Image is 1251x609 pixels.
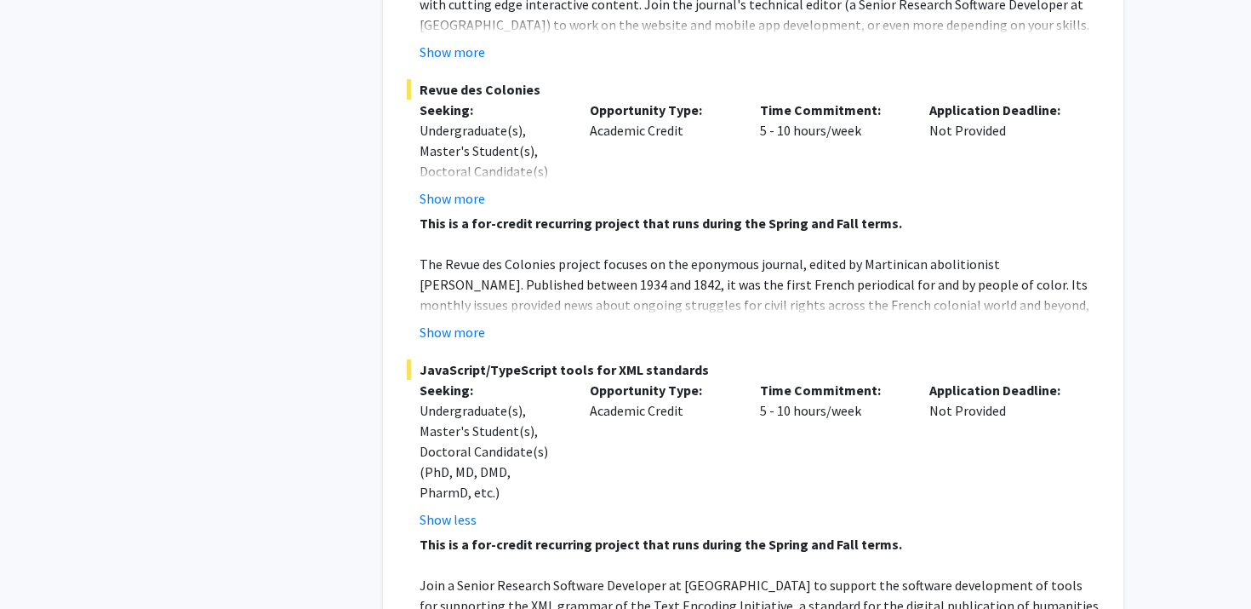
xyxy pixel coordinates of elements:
[590,380,734,400] p: Opportunity Type:
[760,380,905,400] p: Time Commitment:
[929,100,1074,120] p: Application Deadline:
[13,532,72,596] iframe: Chat
[420,215,902,232] strong: This is a for-credit recurring project that runs during the Spring and Fall terms.
[420,322,485,342] button: Show more
[420,42,485,62] button: Show more
[577,100,747,209] div: Academic Credit
[420,400,564,503] div: Undergraduate(s), Master's Student(s), Doctoral Candidate(s) (PhD, MD, DMD, PharmD, etc.)
[407,79,1100,100] span: Revue des Colonies
[420,509,477,530] button: Show less
[420,100,564,120] p: Seeking:
[407,359,1100,380] span: JavaScript/TypeScript tools for XML standards
[577,380,747,530] div: Academic Credit
[420,254,1100,417] p: The Revue des Colonies project focuses on the eponymous journal, edited by Martinican abolitionis...
[420,120,564,222] div: Undergraduate(s), Master's Student(s), Doctoral Candidate(s) (PhD, MD, DMD, PharmD, etc.)
[760,100,905,120] p: Time Commitment:
[590,100,734,120] p: Opportunity Type:
[747,100,917,209] div: 5 - 10 hours/week
[420,188,485,209] button: Show more
[929,380,1074,400] p: Application Deadline:
[917,100,1087,209] div: Not Provided
[420,536,902,553] strong: This is a for-credit recurring project that runs during the Spring and Fall terms.
[747,380,917,530] div: 5 - 10 hours/week
[420,380,564,400] p: Seeking:
[917,380,1087,530] div: Not Provided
